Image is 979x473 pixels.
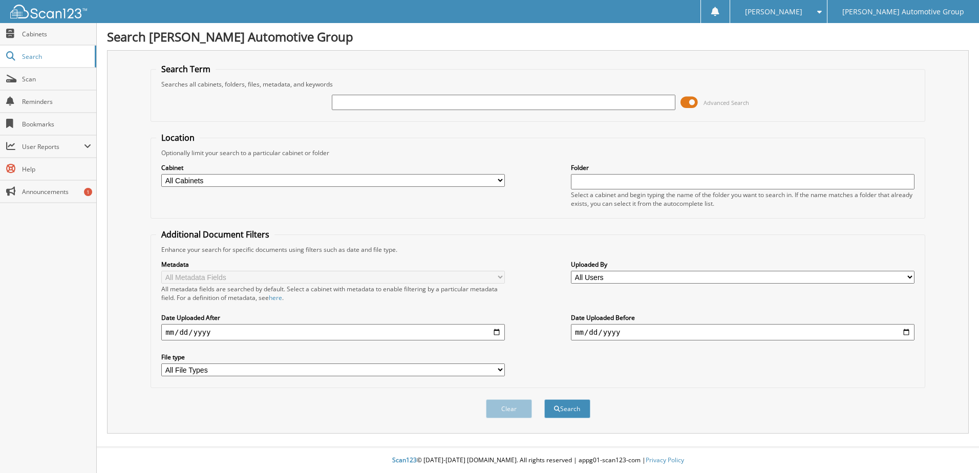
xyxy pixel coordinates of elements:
[156,229,274,240] legend: Additional Document Filters
[22,120,91,128] span: Bookmarks
[161,260,505,269] label: Metadata
[571,163,914,172] label: Folder
[704,99,749,106] span: Advanced Search
[928,424,979,473] iframe: Chat Widget
[156,80,920,89] div: Searches all cabinets, folders, files, metadata, and keywords
[486,399,532,418] button: Clear
[10,5,87,18] img: scan123-logo-white.svg
[156,245,920,254] div: Enhance your search for specific documents using filters such as date and file type.
[156,132,200,143] legend: Location
[156,148,920,157] div: Optionally limit your search to a particular cabinet or folder
[161,324,505,340] input: start
[571,313,914,322] label: Date Uploaded Before
[22,142,84,151] span: User Reports
[156,63,216,75] legend: Search Term
[22,97,91,106] span: Reminders
[22,75,91,83] span: Scan
[22,30,91,38] span: Cabinets
[84,188,92,196] div: 1
[392,456,417,464] span: Scan123
[22,52,90,61] span: Search
[269,293,282,302] a: here
[571,324,914,340] input: end
[107,28,969,45] h1: Search [PERSON_NAME] Automotive Group
[161,313,505,322] label: Date Uploaded After
[22,187,91,196] span: Announcements
[161,285,505,302] div: All metadata fields are searched by default. Select a cabinet with metadata to enable filtering b...
[544,399,590,418] button: Search
[842,9,964,15] span: [PERSON_NAME] Automotive Group
[571,190,914,208] div: Select a cabinet and begin typing the name of the folder you want to search in. If the name match...
[646,456,684,464] a: Privacy Policy
[22,165,91,174] span: Help
[161,353,505,361] label: File type
[571,260,914,269] label: Uploaded By
[161,163,505,172] label: Cabinet
[97,448,979,473] div: © [DATE]-[DATE] [DOMAIN_NAME]. All rights reserved | appg01-scan123-com |
[745,9,802,15] span: [PERSON_NAME]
